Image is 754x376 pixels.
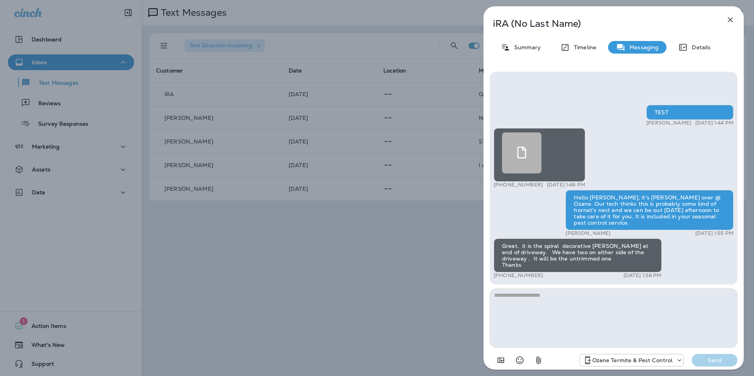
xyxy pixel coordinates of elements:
div: +1 (732) 702-5770 [580,356,684,365]
p: [DATE] 1:58 PM [623,272,662,279]
p: [PHONE_NUMBER] [494,182,543,188]
p: Details [688,44,711,50]
p: [PHONE_NUMBER] [494,272,543,279]
p: iRA (No Last Name) [493,18,708,29]
p: Messaging [625,44,659,50]
p: [PERSON_NAME] [565,230,610,236]
p: [DATE] 1:46 PM [547,182,585,188]
div: Hello [PERSON_NAME], it's [PERSON_NAME] over @ Ozane. Our tech thinks this is probably some kind ... [565,190,733,230]
p: [PERSON_NAME] [646,120,691,126]
button: Add in a premade template [493,352,509,368]
div: Great. it is the spiral decorative [PERSON_NAME] at end of driveway. We have two on either side o... [494,238,662,272]
div: TEST [646,105,733,120]
button: Select an emoji [512,352,528,368]
p: Ozane Termite & Pest Control [592,357,673,363]
p: Timeline [570,44,596,50]
p: [DATE] 1:44 PM [695,120,733,126]
p: Summary [510,44,541,50]
p: [DATE] 1:55 PM [695,230,733,236]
